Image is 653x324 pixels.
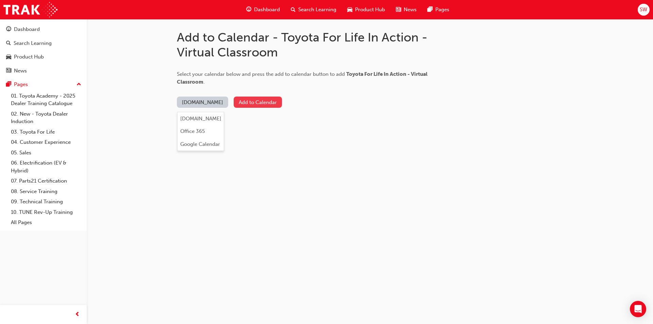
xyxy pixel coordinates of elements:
span: Product Hub [355,6,385,14]
div: Google Calendar [180,140,220,148]
span: guage-icon [6,27,11,33]
a: 06. Electrification (EV & Hybrid) [8,158,84,176]
h1: Add to Calendar - Toyota For Life In Action - Virtual Classroom [177,30,449,59]
button: Office 365 [178,125,224,138]
a: 03. Toyota For Life [8,127,84,137]
span: Search Learning [298,6,336,14]
span: Pages [435,6,449,14]
div: Office 365 [180,127,205,135]
div: Search Learning [14,39,52,47]
button: Add to Calendar [234,97,282,108]
a: car-iconProduct Hub [342,3,390,17]
button: [DOMAIN_NAME] [178,112,224,125]
a: search-iconSearch Learning [285,3,342,17]
a: Dashboard [3,23,84,36]
a: 08. Service Training [8,186,84,197]
a: All Pages [8,217,84,228]
span: pages-icon [6,82,11,88]
button: Pages [3,78,84,91]
span: search-icon [6,40,11,47]
div: [DOMAIN_NAME] [180,115,221,123]
button: DashboardSearch LearningProduct HubNews [3,22,84,78]
a: guage-iconDashboard [241,3,285,17]
span: news-icon [396,5,401,14]
span: search-icon [291,5,296,14]
a: News [3,65,84,77]
a: Search Learning [3,37,84,50]
span: car-icon [6,54,11,60]
span: News [404,6,417,14]
span: news-icon [6,68,11,74]
div: News [14,67,27,75]
span: Dashboard [254,6,280,14]
a: 04. Customer Experience [8,137,84,148]
span: SW [640,6,647,14]
div: Dashboard [14,25,40,33]
a: Product Hub [3,51,84,63]
div: Open Intercom Messenger [630,301,646,317]
a: 02. New - Toyota Dealer Induction [8,109,84,127]
span: prev-icon [75,310,80,319]
a: pages-iconPages [422,3,455,17]
a: 07. Parts21 Certification [8,176,84,186]
a: 05. Sales [8,148,84,158]
span: Toyota For Life In Action - Virtual Classroom [177,71,428,85]
button: Google Calendar [178,138,224,151]
span: Select your calendar below and press the add to calendar button to add . [177,71,428,85]
a: 10. TUNE Rev-Up Training [8,207,84,218]
a: 09. Technical Training [8,197,84,207]
button: [DOMAIN_NAME] [177,97,228,108]
span: up-icon [77,80,81,89]
a: news-iconNews [390,3,422,17]
img: Trak [3,2,57,17]
div: Pages [14,81,28,88]
div: Product Hub [14,53,44,61]
span: pages-icon [428,5,433,14]
span: car-icon [347,5,352,14]
span: guage-icon [246,5,251,14]
button: SW [638,4,650,16]
a: 01. Toyota Academy - 2025 Dealer Training Catalogue [8,91,84,109]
